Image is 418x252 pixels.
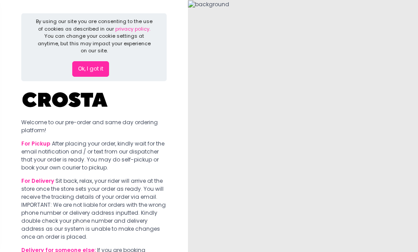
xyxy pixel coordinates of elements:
[21,177,54,185] b: For Delivery
[21,118,167,134] div: Welcome to our pre-order and same day ordering platform!
[21,140,167,172] div: After placing your order, kindly wait for the email notification and / or text from our dispatche...
[188,0,229,8] img: background
[21,140,51,147] b: For Pickup
[35,18,153,55] div: By using our site you are consenting to the use of cookies as described in our You can change you...
[21,87,110,113] img: Crosta Pizzeria
[21,177,167,241] div: Sit back, relax, your rider will arrive at the store once the store sets your order as ready. You...
[115,25,150,32] a: privacy policy.
[72,61,109,77] button: Ok, I got it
